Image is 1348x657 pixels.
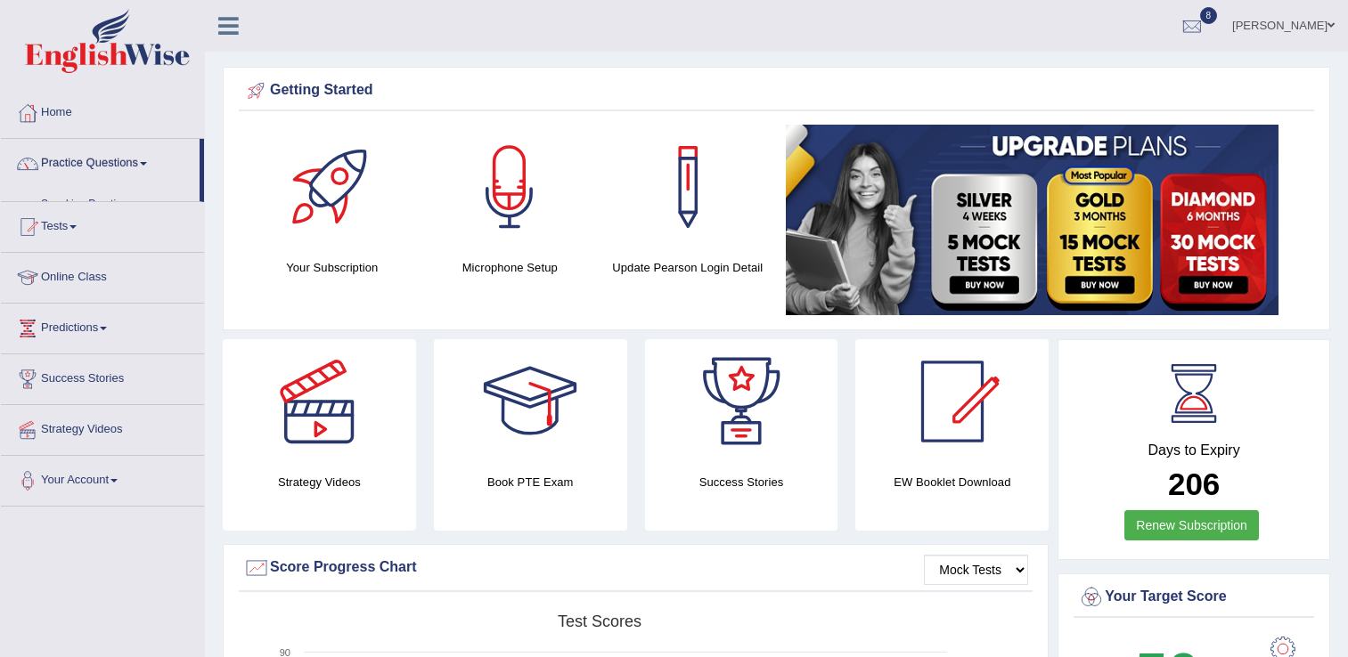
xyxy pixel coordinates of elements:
[1,304,204,348] a: Predictions
[1124,510,1259,540] a: Renew Subscription
[1,253,204,297] a: Online Class
[558,612,641,630] tspan: Test scores
[855,473,1049,491] h4: EW Booklet Download
[1,88,204,133] a: Home
[430,258,591,277] h4: Microphone Setup
[1,456,204,500] a: Your Account
[1,405,204,450] a: Strategy Videos
[252,258,413,277] h4: Your Subscription
[1,139,200,183] a: Practice Questions
[223,473,416,491] h4: Strategy Videos
[608,258,768,277] h4: Update Pearson Login Detail
[33,189,200,221] a: Speaking Practice
[1168,466,1220,501] b: 206
[243,77,1310,104] div: Getting Started
[1078,584,1310,611] div: Your Target Score
[243,555,1028,581] div: Score Progress Chart
[645,473,838,491] h4: Success Stories
[1200,7,1218,24] span: 8
[1078,442,1310,458] h4: Days to Expiry
[434,473,627,491] h4: Book PTE Exam
[1,354,204,399] a: Success Stories
[786,125,1279,315] img: small5.jpg
[1,202,204,247] a: Tests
